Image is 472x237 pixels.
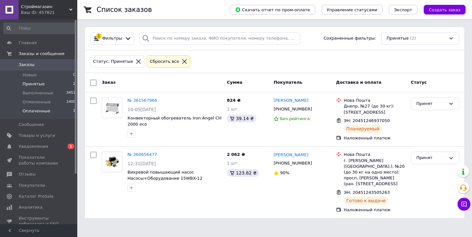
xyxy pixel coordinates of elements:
[417,7,466,12] a: Создать заказ
[387,35,409,42] span: Принятые
[280,116,310,121] span: Без рейтинга
[327,7,377,12] span: Управление статусами
[96,33,102,39] div: 1
[344,118,390,123] span: ЭН: 20451246937050
[21,10,77,15] div: Ваш ID: 457821
[227,161,239,166] span: 1 шт.
[344,197,388,204] div: Готово к выдаче
[19,183,45,188] span: Покупатели
[21,4,69,10] span: Строймагазин
[227,107,239,111] span: 1 шт.
[19,133,55,138] span: Товары и услуги
[127,170,203,181] a: Вихревой повышающий насос Насосы+Оборудование 15WBX-12
[322,5,382,14] button: Управление статусами
[344,135,406,141] div: Наложенный платеж
[19,51,64,57] span: Заказы и сообщения
[235,7,310,13] span: Скачать отчет по пром-оплате
[19,155,60,166] span: Показатели работы компании
[227,169,259,177] div: 123.62 ₴
[274,152,308,158] a: [PERSON_NAME]
[73,108,75,114] span: 1
[429,7,460,12] span: Создать заказ
[344,103,406,115] div: Днепр, №27 (до 30 кг): [STREET_ADDRESS]
[424,5,466,14] button: Создать заказ
[73,81,75,87] span: 2
[274,80,302,85] span: Покупатель
[416,155,446,161] div: Принят
[127,152,157,157] a: № 360656477
[102,152,122,172] a: Фото товару
[127,116,222,127] a: Конвекторный обогреватель Iron Angel СH 2000 eco
[139,32,300,45] input: Поиск по номеру заказа, ФИО покупателя, номеру телефона, Email, номеру накладной
[23,90,53,96] span: Выполненные
[344,98,406,103] div: Нова Пошта
[19,204,42,210] span: Аналитика
[416,100,446,107] div: Принят
[68,144,74,149] span: 1
[227,80,242,85] span: Сумма
[66,90,75,96] span: 3451
[102,35,122,42] span: Фильтры
[227,115,256,122] div: 39.14 ₴
[103,152,121,172] img: Фото товару
[344,207,406,213] div: Наложенный платеж
[23,72,37,78] span: Новые
[19,144,48,149] span: Уведомления
[336,80,382,85] span: Доставка и оплата
[344,125,382,133] div: Планируемый
[102,98,122,118] a: Фото товару
[230,5,315,14] button: Скачать отчет по пром-оплате
[127,161,156,166] span: 12:31[DATE]
[73,72,75,78] span: 0
[19,194,53,199] span: Каталог ProSale
[127,98,157,103] a: № 361567966
[410,36,416,41] span: (2)
[23,81,45,87] span: Принятые
[272,159,313,167] div: [PHONE_NUMBER]
[389,5,417,14] button: Экспорт
[19,215,60,227] span: Инструменты вебмастера и SEO
[394,7,412,12] span: Экспорт
[280,170,289,175] span: 90%
[227,98,241,103] span: 824 ₴
[458,198,470,211] button: Чат с покупателем
[19,171,36,177] span: Отзывы
[23,108,50,114] span: Оплаченные
[19,62,34,68] span: Заказы
[127,107,156,112] span: 10:05[DATE]
[344,158,406,187] div: г. [PERSON_NAME] ([GEOGRAPHIC_DATA].), №20 (до 30 кг на одно место): просп. [PERSON_NAME] (ран. [...
[3,23,76,34] input: Поиск
[324,35,376,42] span: Сохраненные фильтры:
[272,105,313,113] div: [PHONE_NUMBER]
[344,152,406,157] div: Нова Пошта
[92,58,134,65] div: Статус: Принятые
[19,122,44,128] span: Сообщения
[103,98,121,118] img: Фото товару
[66,99,75,105] span: 1400
[274,98,308,104] a: [PERSON_NAME]
[411,80,427,85] span: Статус
[102,80,116,85] span: Заказ
[23,99,51,105] span: Отмененные
[148,58,180,65] div: Сбросить все
[344,190,390,195] span: ЭН: 20451243505263
[97,6,152,14] h1: Список заказов
[19,40,37,46] span: Главная
[227,152,245,157] span: 2 062 ₴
